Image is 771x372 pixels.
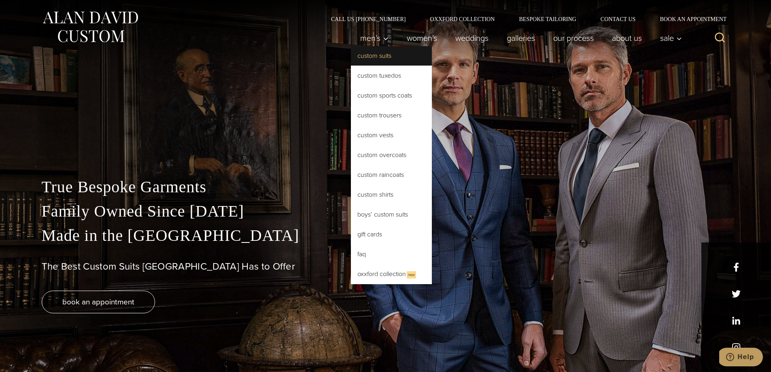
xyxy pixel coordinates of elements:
[544,30,603,46] a: Our Process
[497,30,544,46] a: Galleries
[351,264,432,284] a: Oxxford CollectionNew
[719,348,763,368] iframe: Opens a widget where you can chat to one of our agents
[351,125,432,145] a: Custom Vests
[319,16,418,22] a: Call Us [PHONE_NUMBER]
[351,244,432,264] a: FAQ
[351,145,432,165] a: Custom Overcoats
[351,30,686,46] nav: Primary Navigation
[507,16,588,22] a: Bespoke Tailoring
[351,165,432,185] a: Custom Raincoats
[651,30,686,46] button: Sale sub menu toggle
[397,30,446,46] a: Women’s
[351,205,432,224] a: Boys’ Custom Suits
[418,16,507,22] a: Oxxford Collection
[407,271,416,278] span: New
[42,175,730,248] p: True Bespoke Garments Family Owned Since [DATE] Made in the [GEOGRAPHIC_DATA]
[42,291,155,313] a: book an appointment
[319,16,730,22] nav: Secondary Navigation
[603,30,651,46] a: About Us
[351,185,432,204] a: Custom Shirts
[351,46,432,66] a: Custom Suits
[351,66,432,85] a: Custom Tuxedos
[42,9,139,45] img: Alan David Custom
[588,16,648,22] a: Contact Us
[351,30,397,46] button: Men’s sub menu toggle
[62,296,134,308] span: book an appointment
[710,28,730,48] button: View Search Form
[351,225,432,244] a: Gift Cards
[648,16,729,22] a: Book an Appointment
[351,86,432,105] a: Custom Sports Coats
[42,261,730,272] h1: The Best Custom Suits [GEOGRAPHIC_DATA] Has to Offer
[446,30,497,46] a: weddings
[351,106,432,125] a: Custom Trousers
